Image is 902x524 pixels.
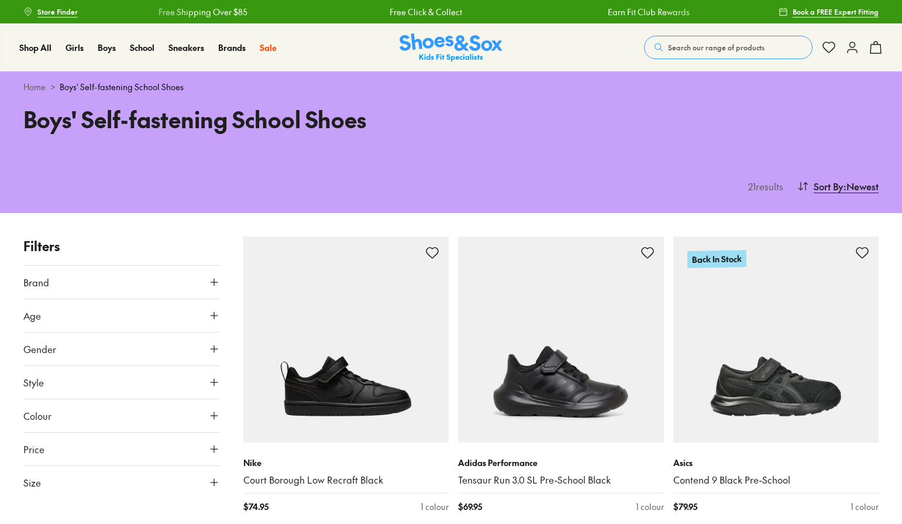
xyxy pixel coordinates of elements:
a: Free Click & Collect [390,6,462,18]
p: Asics [673,457,879,469]
span: Age [23,309,41,323]
span: Boys [98,42,116,53]
a: Back In Stock [673,237,879,443]
button: Search our range of products [644,36,813,59]
a: Book a FREE Expert Fitting [779,1,879,22]
span: Search our range of products [668,42,765,53]
span: Gender [23,342,56,356]
a: Brands [218,42,246,54]
a: Boys [98,42,116,54]
p: Back In Stock [687,250,746,268]
span: Style [23,375,44,389]
a: Court Borough Low Recraft Black [243,474,449,487]
h1: Boys' Self-fastening School Shoes [23,102,437,136]
button: Price [23,433,220,465]
span: $ 74.95 [243,501,268,513]
button: Size [23,466,220,499]
button: Brand [23,266,220,299]
a: Girls [66,42,84,54]
span: School [130,42,154,53]
button: Style [23,366,220,399]
span: $ 69.95 [458,501,482,513]
span: Colour [23,409,51,423]
span: Book a FREE Expert Fitting [793,6,879,17]
a: Shop All [19,42,51,54]
p: Filters [23,237,220,256]
a: Contend 9 Black Pre-School [673,474,879,487]
span: : Newest [844,179,879,193]
a: Sneakers [168,42,204,54]
button: Age [23,299,220,332]
p: Adidas Performance [458,457,664,469]
span: $ 79.95 [673,501,697,513]
a: Shoes & Sox [400,33,502,62]
button: Gender [23,333,220,365]
img: SNS_Logo_Responsive.svg [400,33,502,62]
span: Sale [260,42,277,53]
span: Store Finder [37,6,78,17]
div: 1 colour [636,501,664,513]
span: Sort By [814,179,844,193]
span: Brand [23,275,49,289]
span: Price [23,442,44,456]
span: Size [23,475,41,489]
a: Earn Fit Club Rewards [608,6,690,18]
p: Nike [243,457,449,469]
a: School [130,42,154,54]
span: Shop All [19,42,51,53]
span: Boys' Self-fastening School Shoes [60,81,184,93]
div: > [23,81,879,93]
a: Sale [260,42,277,54]
span: Brands [218,42,246,53]
button: Colour [23,399,220,432]
a: Free Shipping Over $85 [159,6,247,18]
a: Home [23,81,46,93]
a: Tensaur Run 3.0 SL Pre-School Black [458,474,664,487]
div: 1 colour [421,501,449,513]
div: 1 colour [851,501,879,513]
p: 21 results [743,179,783,193]
span: Sneakers [168,42,204,53]
a: Store Finder [23,1,78,22]
button: Sort By:Newest [797,173,879,199]
span: Girls [66,42,84,53]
